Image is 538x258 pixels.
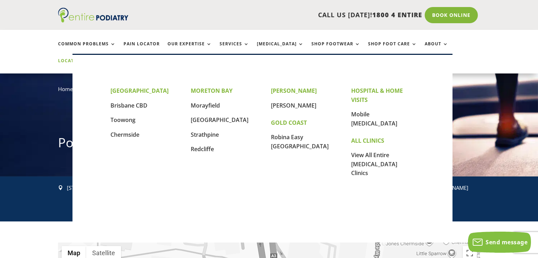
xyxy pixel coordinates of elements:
a: Mobile [MEDICAL_DATA] [351,110,397,127]
a: Common Problems [58,41,116,57]
a: Morayfield [191,102,220,109]
a: About [425,41,448,57]
span: 1800 4 ENTIRE [372,11,422,19]
a: Chermside [110,131,139,138]
strong: [PERSON_NAME] [271,87,317,95]
div: [STREET_ADDRESS] [67,183,157,193]
a: Services [220,41,249,57]
a: Pain Locator [124,41,160,57]
a: Toowong [110,116,135,124]
a: Brisbane CBD [110,102,147,109]
a: [GEOGRAPHIC_DATA] [191,116,248,124]
a: Strathpine [191,131,219,138]
nav: breadcrumb [58,84,480,99]
strong: MORETON BAY [191,87,233,95]
strong: ALL CLINICS [351,137,384,144]
strong: GOLD COAST [271,119,307,127]
span: Send message [486,238,527,246]
span:  [58,185,63,190]
p: CALL US [DATE]! [156,11,422,20]
h1: Podiatrist Chermside [58,134,480,155]
strong: HOSPITAL & HOME VISITS [351,87,403,104]
strong: [GEOGRAPHIC_DATA] [110,87,169,95]
a: Robina Easy [GEOGRAPHIC_DATA] [271,133,329,150]
img: logo (1) [58,8,128,22]
a: Entire Podiatry [58,17,128,24]
a: Redcliffe [191,145,214,153]
a: Shop Footwear [311,41,360,57]
a: Our Expertise [167,41,212,57]
button: Send message [468,232,531,253]
a: [MEDICAL_DATA] [257,41,304,57]
a: Locations [58,58,93,73]
a: Book Online [425,7,478,23]
a: [PERSON_NAME] [271,102,316,109]
a: Home [58,85,73,92]
a: View All Entire [MEDICAL_DATA] Clinics [351,151,397,177]
a: Shop Foot Care [368,41,417,57]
